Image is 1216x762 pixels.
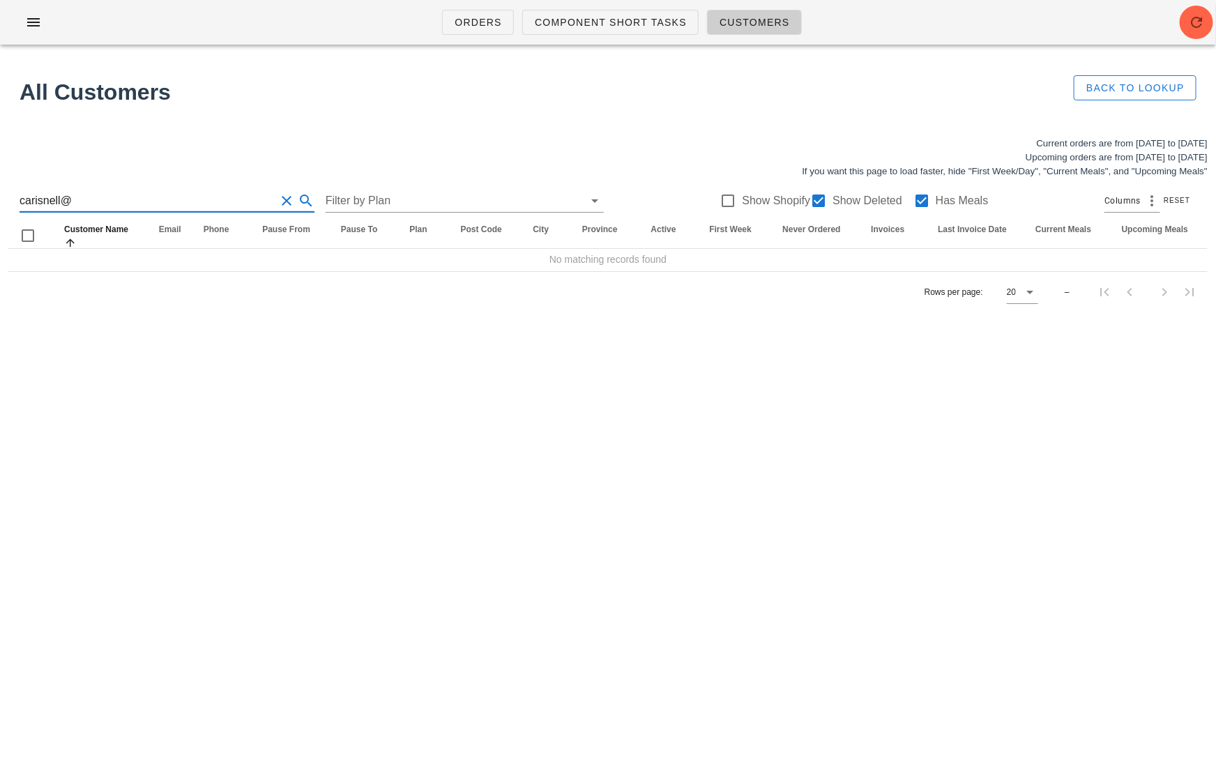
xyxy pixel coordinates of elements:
span: Plan [409,224,427,234]
span: Province [582,224,618,234]
span: Phone [204,224,229,234]
div: 20 [1007,286,1016,298]
td: No matching records found [8,249,1208,271]
span: Columns [1104,194,1141,208]
span: First Week [709,224,751,234]
div: Columns [1104,190,1160,212]
th: Pause From: Not sorted. Activate to sort ascending. [251,223,330,249]
span: Reset [1163,197,1190,204]
div: Filter by Plan [326,190,604,212]
th: Last Invoice Date: Not sorted. Activate to sort ascending. [927,223,1024,249]
label: Show Deleted [833,194,902,208]
span: Upcoming Meals [1122,224,1188,234]
span: Last Invoice Date [938,224,1007,234]
span: Back to Lookup [1086,82,1185,93]
span: Customer Name [64,224,128,234]
th: Upcoming Meals: Not sorted. Activate to sort ascending. [1111,223,1208,249]
button: Clear Search for customer [278,192,295,209]
span: Component Short Tasks [534,17,687,28]
span: Never Ordered [782,224,840,234]
span: Email [159,224,181,234]
th: Email: Not sorted. Activate to sort ascending. [148,223,192,249]
button: Reset [1160,194,1196,208]
label: Has Meals [936,194,989,208]
span: City [533,224,549,234]
th: City: Not sorted. Activate to sort ascending. [522,223,571,249]
span: Current Meals [1035,224,1091,234]
label: Show Shopify [743,194,811,208]
th: Current Meals: Not sorted. Activate to sort ascending. [1024,223,1111,249]
h1: All Customers [20,75,998,109]
th: Pause To: Not sorted. Activate to sort ascending. [330,223,398,249]
span: Pause From [262,224,310,234]
span: Orders [454,17,502,28]
span: Post Code [461,224,502,234]
div: Rows per page: [925,272,1038,312]
th: Never Ordered: Not sorted. Activate to sort ascending. [771,223,860,249]
button: Back to Lookup [1074,75,1196,100]
a: Orders [442,10,514,35]
th: First Week: Not sorted. Activate to sort ascending. [698,223,771,249]
div: 20Rows per page: [1007,281,1038,303]
th: Province: Not sorted. Activate to sort ascending. [571,223,640,249]
a: Customers [707,10,802,35]
span: Customers [719,17,790,28]
th: Phone: Not sorted. Activate to sort ascending. [192,223,252,249]
th: Plan: Not sorted. Activate to sort ascending. [398,223,449,249]
th: Customer Name: Sorted ascending. Activate to sort descending. [53,223,148,249]
span: Invoices [871,224,904,234]
th: Post Code: Not sorted. Activate to sort ascending. [450,223,522,249]
div: – [1065,286,1070,298]
span: Active [651,224,676,234]
th: Invoices: Not sorted. Activate to sort ascending. [860,223,927,249]
span: Pause To [341,224,377,234]
a: Component Short Tasks [522,10,699,35]
th: Active: Not sorted. Activate to sort ascending. [640,223,699,249]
